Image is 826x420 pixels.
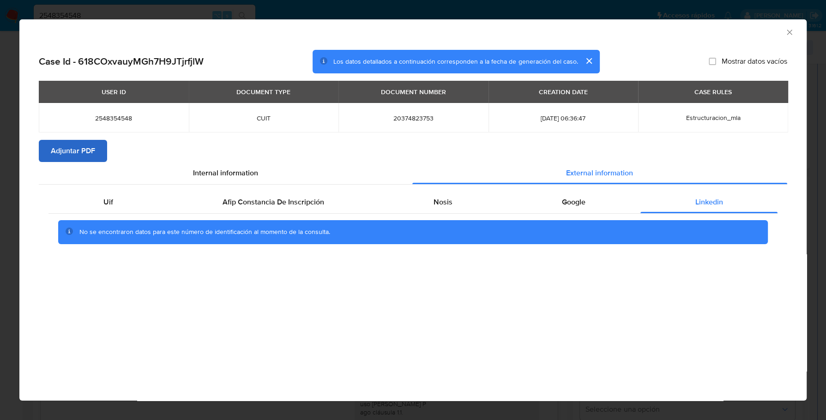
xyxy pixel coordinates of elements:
div: Detailed info [39,162,787,184]
span: Google [562,197,585,207]
span: Adjuntar PDF [51,141,95,161]
h2: Case Id - 618COxvauyMGh7H9JTjrfjlW [39,55,204,67]
span: Internal information [193,168,258,178]
input: Mostrar datos vacíos [709,58,716,65]
div: CASE RULES [689,84,737,100]
div: Detailed external info [48,191,778,213]
div: CREATION DATE [533,84,593,100]
button: cerrar [578,50,600,72]
span: CUIT [200,114,328,122]
div: DOCUMENT TYPE [231,84,296,100]
div: USER ID [96,84,132,100]
span: No se encontraron datos para este número de identificación al momento de la consulta. [79,227,330,236]
button: Adjuntar PDF [39,140,107,162]
span: Linkedin [695,197,723,207]
span: 2548354548 [50,114,178,122]
div: DOCUMENT NUMBER [375,84,452,100]
span: Afip Constancia De Inscripción [223,197,324,207]
button: Cerrar ventana [785,28,793,36]
div: closure-recommendation-modal [19,19,807,401]
span: Los datos detallados a continuación corresponden a la fecha de generación del caso. [333,57,578,66]
span: Nosis [434,197,452,207]
span: 20374823753 [350,114,477,122]
span: Uif [103,197,113,207]
span: Mostrar datos vacíos [722,57,787,66]
span: Estructuracion_mla [686,113,740,122]
span: External information [566,168,633,178]
span: [DATE] 06:36:47 [500,114,627,122]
